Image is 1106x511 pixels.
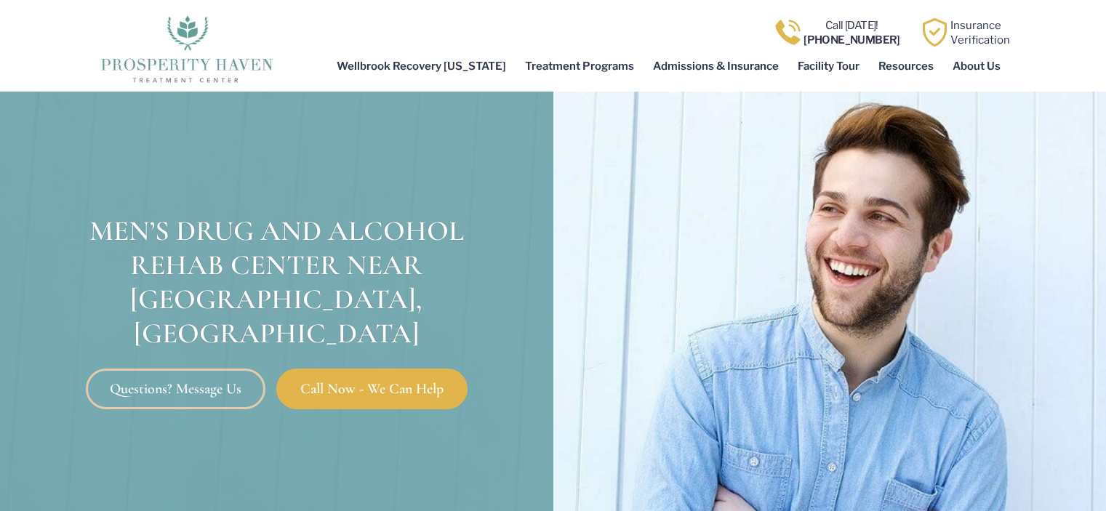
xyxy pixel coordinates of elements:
div: Men’s Drug and Alcohol Rehab Center Near [GEOGRAPHIC_DATA], [GEOGRAPHIC_DATA] [7,214,546,350]
span: Call Now - We Can Help [300,382,444,396]
span: Questions? Message Us [110,382,241,396]
a: Call [DATE]![PHONE_NUMBER] [804,19,900,47]
b: [PHONE_NUMBER] [804,33,900,47]
a: About Us [943,49,1010,83]
a: InsuranceVerification [950,19,1010,47]
a: Call Now - We Can Help [276,369,468,409]
img: Call one of Prosperity Haven's dedicated counselors today so we can help you overcome addiction [774,18,802,47]
a: Treatment Programs [516,49,644,83]
a: Resources [869,49,943,83]
a: Facility Tour [788,49,869,83]
a: Admissions & Insurance [644,49,788,83]
a: Questions? Message Us [86,369,265,409]
img: Learn how Prosperity Haven, a verified substance abuse center can help you overcome your addiction [921,18,949,47]
img: The logo for Prosperity Haven Addiction Recovery Center. [96,12,277,84]
a: Wellbrook Recovery [US_STATE] [327,49,516,83]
